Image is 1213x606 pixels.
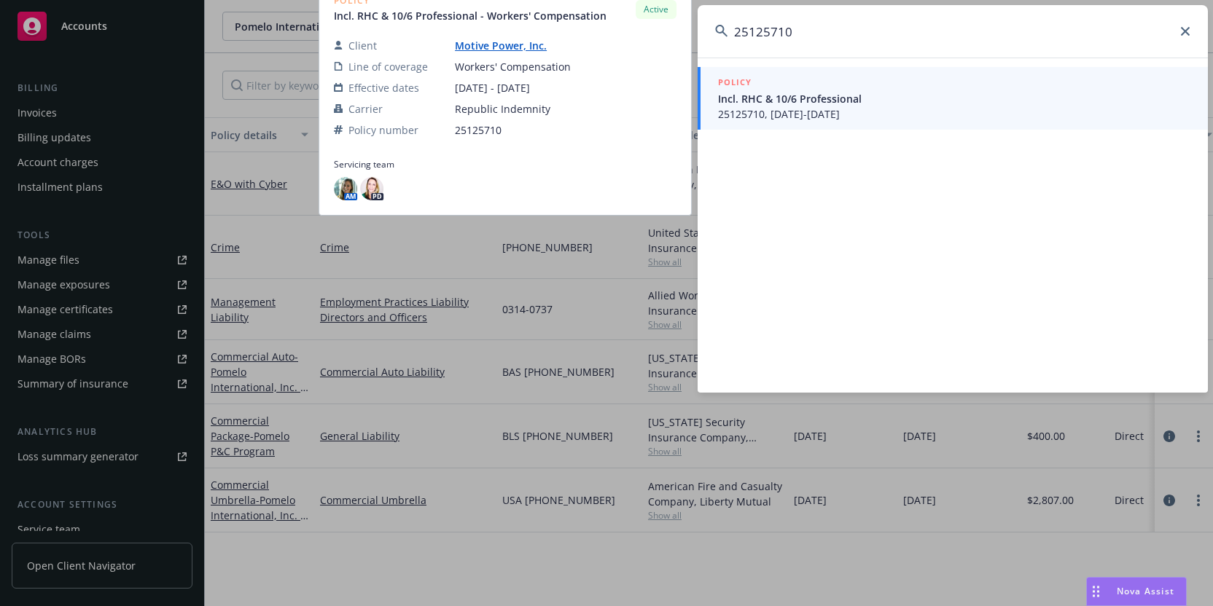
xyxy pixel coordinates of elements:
h5: POLICY [718,75,752,90]
span: Incl. RHC & 10/6 Professional [718,91,1190,106]
button: Nova Assist [1086,577,1187,606]
input: Search... [698,5,1208,58]
span: 25125710, [DATE]-[DATE] [718,106,1190,122]
div: Drag to move [1087,578,1105,605]
span: Nova Assist [1117,585,1174,597]
a: POLICYIncl. RHC & 10/6 Professional25125710, [DATE]-[DATE] [698,67,1208,130]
